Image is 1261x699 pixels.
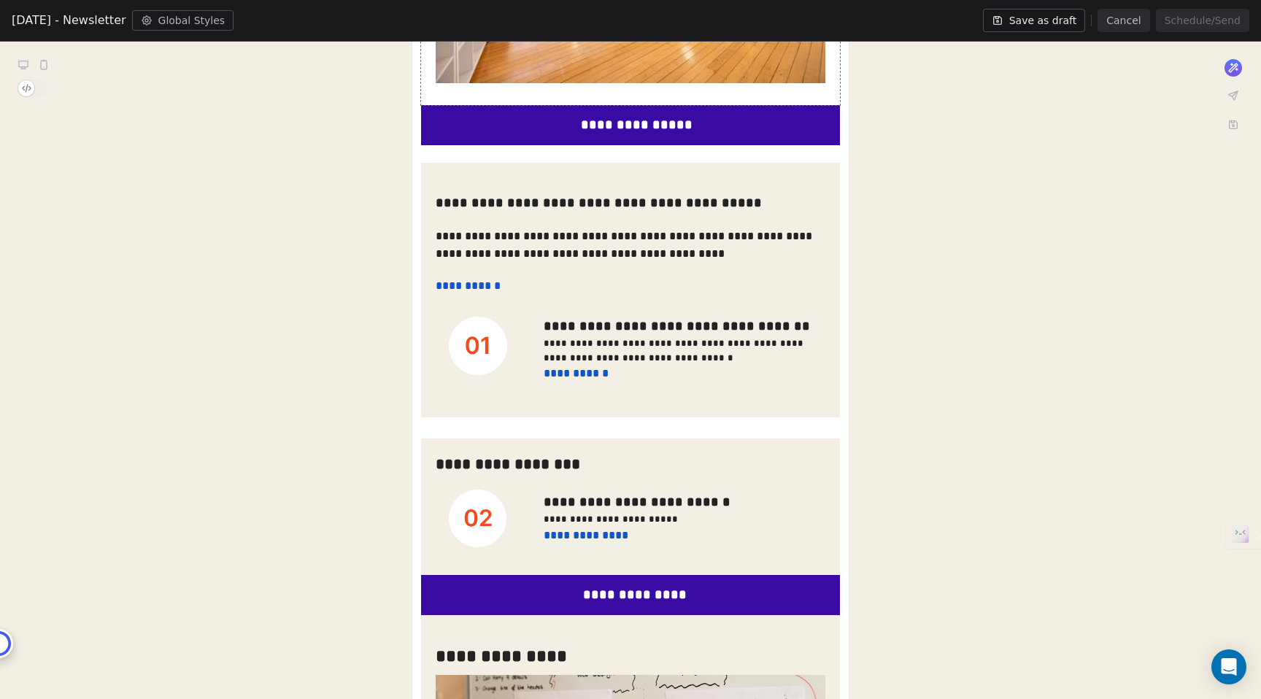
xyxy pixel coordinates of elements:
button: Schedule/Send [1156,9,1249,32]
button: Save as draft [983,9,1086,32]
span: [DATE] - Newsletter [12,12,126,29]
div: Open Intercom Messenger [1211,649,1246,684]
button: Cancel [1098,9,1149,32]
button: Global Styles [132,10,234,31]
